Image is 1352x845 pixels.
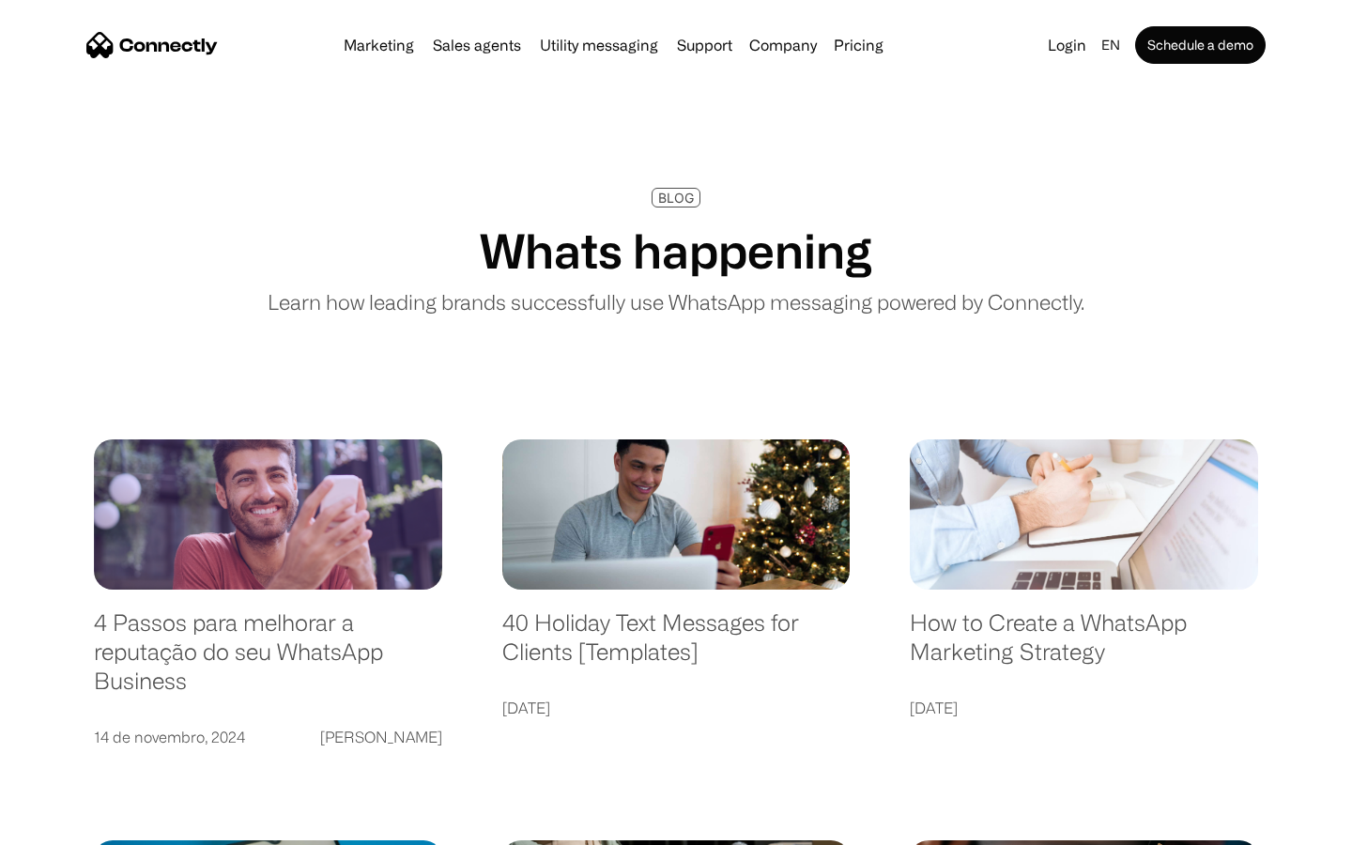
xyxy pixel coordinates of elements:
a: Support [669,38,740,53]
div: 14 de novembro, 2024 [94,724,245,750]
ul: Language list [38,812,113,838]
div: [DATE] [502,695,550,721]
div: en [1101,32,1120,58]
a: Pricing [826,38,891,53]
a: 4 Passos para melhorar a reputação do seu WhatsApp Business [94,608,442,714]
a: Login [1040,32,1094,58]
div: Company [749,32,817,58]
a: Sales agents [425,38,529,53]
h1: Whats happening [480,223,872,279]
a: Utility messaging [532,38,666,53]
a: How to Create a WhatsApp Marketing Strategy [910,608,1258,684]
div: [PERSON_NAME] [320,724,442,750]
aside: Language selected: English [19,812,113,838]
div: BLOG [658,191,694,205]
div: [DATE] [910,695,958,721]
p: Learn how leading brands successfully use WhatsApp messaging powered by Connectly. [268,286,1084,317]
a: Schedule a demo [1135,26,1266,64]
a: 40 Holiday Text Messages for Clients [Templates] [502,608,851,684]
a: Marketing [336,38,422,53]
